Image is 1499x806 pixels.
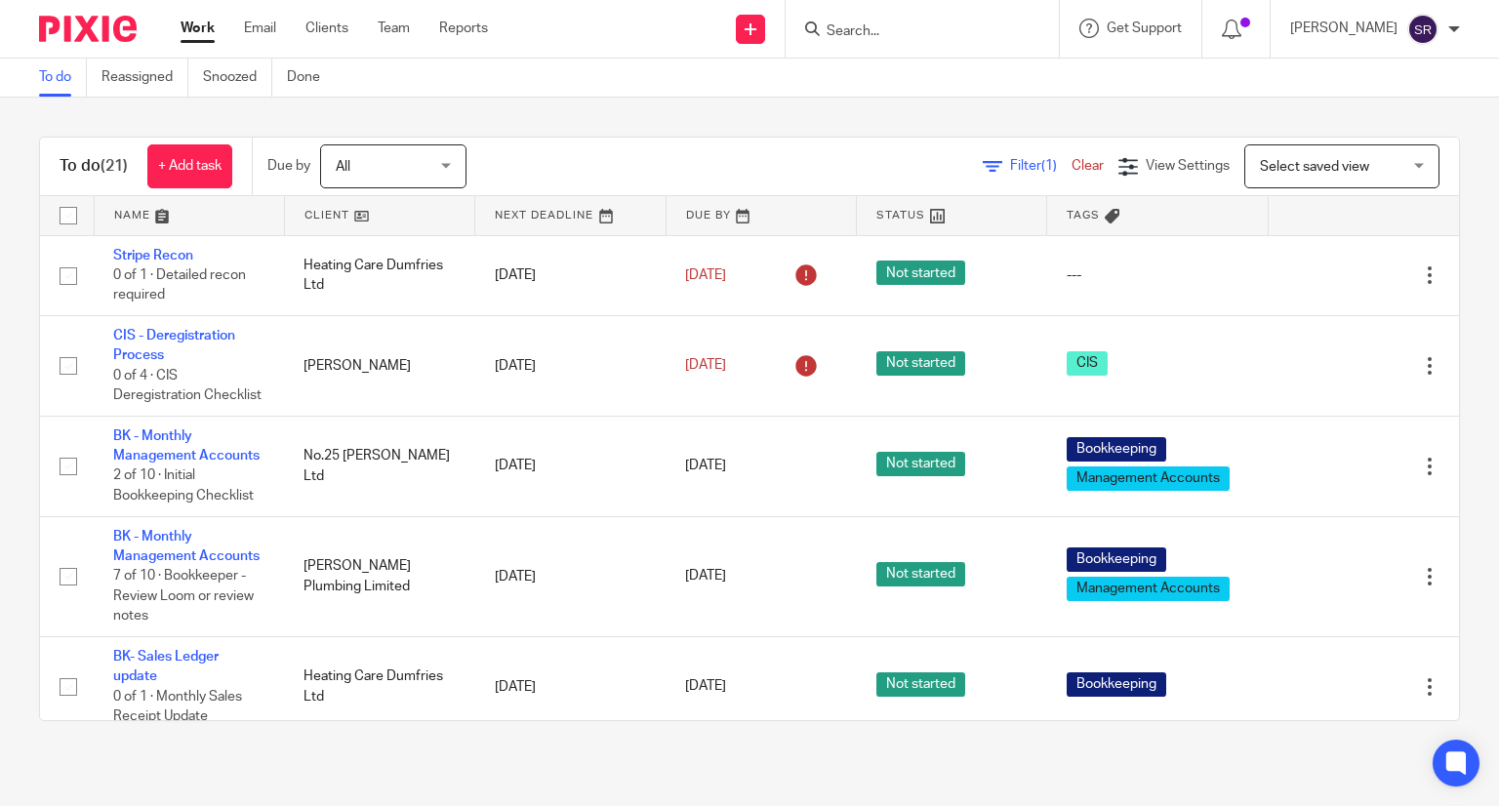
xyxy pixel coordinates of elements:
[475,636,666,737] td: [DATE]
[1407,14,1438,45] img: svg%3E
[1107,21,1182,35] span: Get Support
[1067,351,1108,376] span: CIS
[439,19,488,38] a: Reports
[685,359,726,373] span: [DATE]
[113,530,260,563] a: BK - Monthly Management Accounts
[284,416,474,516] td: No.25 [PERSON_NAME] Ltd
[113,429,260,463] a: BK - Monthly Management Accounts
[1067,265,1249,285] div: ---
[475,235,666,315] td: [DATE]
[825,23,1000,41] input: Search
[1067,672,1166,697] span: Bookkeeping
[1067,210,1100,221] span: Tags
[1041,159,1057,173] span: (1)
[876,672,965,697] span: Not started
[876,351,965,376] span: Not started
[244,19,276,38] a: Email
[113,329,235,362] a: CIS - Deregistration Process
[685,570,726,584] span: [DATE]
[1260,160,1369,174] span: Select saved view
[876,261,965,285] span: Not started
[1290,19,1398,38] p: [PERSON_NAME]
[475,516,666,636] td: [DATE]
[113,650,219,683] a: BK- Sales Ledger update
[39,59,87,97] a: To do
[475,315,666,416] td: [DATE]
[101,158,128,174] span: (21)
[113,268,246,302] span: 0 of 1 · Detailed recon required
[876,562,965,586] span: Not started
[1072,159,1104,173] a: Clear
[876,452,965,476] span: Not started
[287,59,335,97] a: Done
[267,156,310,176] p: Due by
[1067,437,1166,462] span: Bookkeeping
[101,59,188,97] a: Reassigned
[475,416,666,516] td: [DATE]
[181,19,215,38] a: Work
[203,59,272,97] a: Snoozed
[113,369,262,403] span: 0 of 4 · CIS Deregistration Checklist
[305,19,348,38] a: Clients
[284,636,474,737] td: Heating Care Dumfries Ltd
[284,516,474,636] td: [PERSON_NAME] Plumbing Limited
[1067,466,1230,491] span: Management Accounts
[1067,577,1230,601] span: Management Accounts
[60,156,128,177] h1: To do
[113,690,242,724] span: 0 of 1 · Monthly Sales Receipt Update
[1146,159,1230,173] span: View Settings
[378,19,410,38] a: Team
[1010,159,1072,173] span: Filter
[685,268,726,282] span: [DATE]
[113,469,254,504] span: 2 of 10 · Initial Bookkeeping Checklist
[284,235,474,315] td: Heating Care Dumfries Ltd
[284,315,474,416] td: [PERSON_NAME]
[685,680,726,694] span: [DATE]
[39,16,137,42] img: Pixie
[336,160,350,174] span: All
[685,460,726,473] span: [DATE]
[113,569,254,623] span: 7 of 10 · Bookkeeper - Review Loom or review notes
[1067,547,1166,572] span: Bookkeeping
[113,249,193,262] a: Stripe Recon
[147,144,232,188] a: + Add task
